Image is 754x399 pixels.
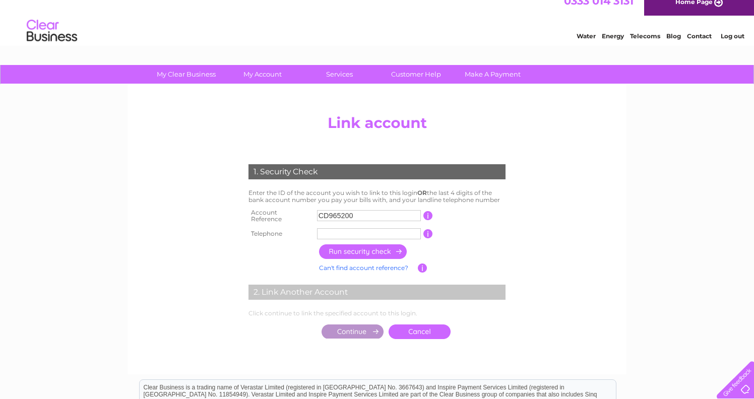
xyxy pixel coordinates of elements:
[221,65,304,84] a: My Account
[666,43,681,50] a: Blog
[564,5,634,18] a: 0333 014 3131
[248,285,506,300] div: 2. Link Another Account
[246,206,315,226] th: Account Reference
[602,43,624,50] a: Energy
[451,65,534,84] a: Make A Payment
[246,187,508,206] td: Enter the ID of the account you wish to link to this login the last 4 digits of the bank account ...
[248,164,506,179] div: 1. Security Check
[322,324,384,339] input: Submit
[630,43,660,50] a: Telecoms
[246,307,508,319] td: Click continue to link the specified account to this login.
[298,65,381,84] a: Services
[145,65,228,84] a: My Clear Business
[687,43,712,50] a: Contact
[423,229,433,238] input: Information
[721,43,744,50] a: Log out
[319,264,408,272] a: Can't find account reference?
[374,65,458,84] a: Customer Help
[418,263,427,273] input: Information
[389,324,451,339] a: Cancel
[577,43,596,50] a: Water
[423,211,433,220] input: Information
[26,26,78,57] img: logo.png
[140,6,616,49] div: Clear Business is a trading name of Verastar Limited (registered in [GEOGRAPHIC_DATA] No. 3667643...
[246,226,315,242] th: Telephone
[417,189,427,196] b: OR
